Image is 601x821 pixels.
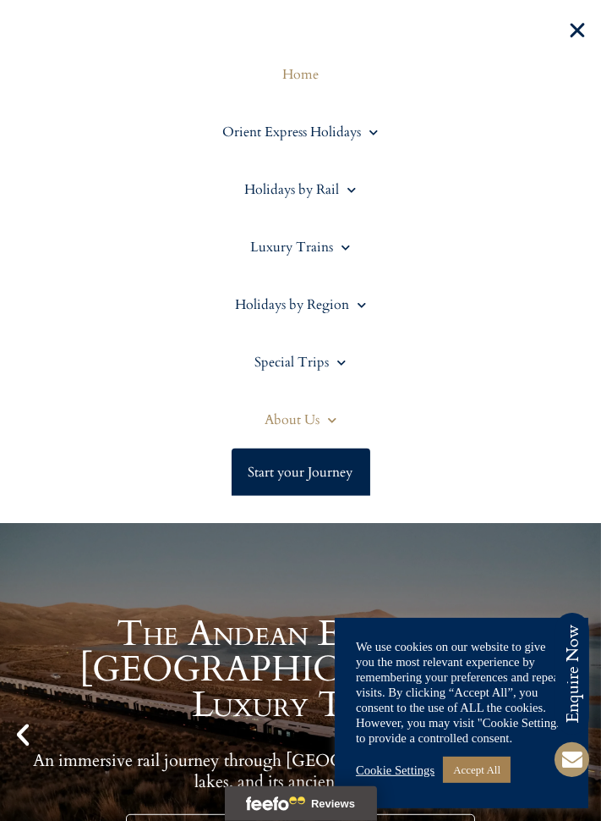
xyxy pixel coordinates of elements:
[356,763,434,778] a: Cookie Settings
[8,720,37,749] div: Previous slide
[8,161,593,218] a: Holidays by Rail
[8,391,593,449] a: About Us
[232,449,370,496] a: Start your Journey
[25,616,576,723] h1: The Andean Explorer - [GEOGRAPHIC_DATA] by Luxury Train
[8,333,593,391] a: Special Trips
[8,276,593,333] a: Holidays by Region
[356,639,567,746] div: We use cookies on our website to give you the most relevant experience by remembering your prefer...
[443,757,511,783] a: Accept All
[25,750,576,792] p: An immersive rail journey through [GEOGRAPHIC_DATA]’s mountains, lakes, and its ancient heritage.
[8,103,593,161] a: Orient Express Holidays
[8,46,593,103] a: Home
[8,218,593,276] a: Luxury Trains
[562,15,593,46] div: Menu Toggle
